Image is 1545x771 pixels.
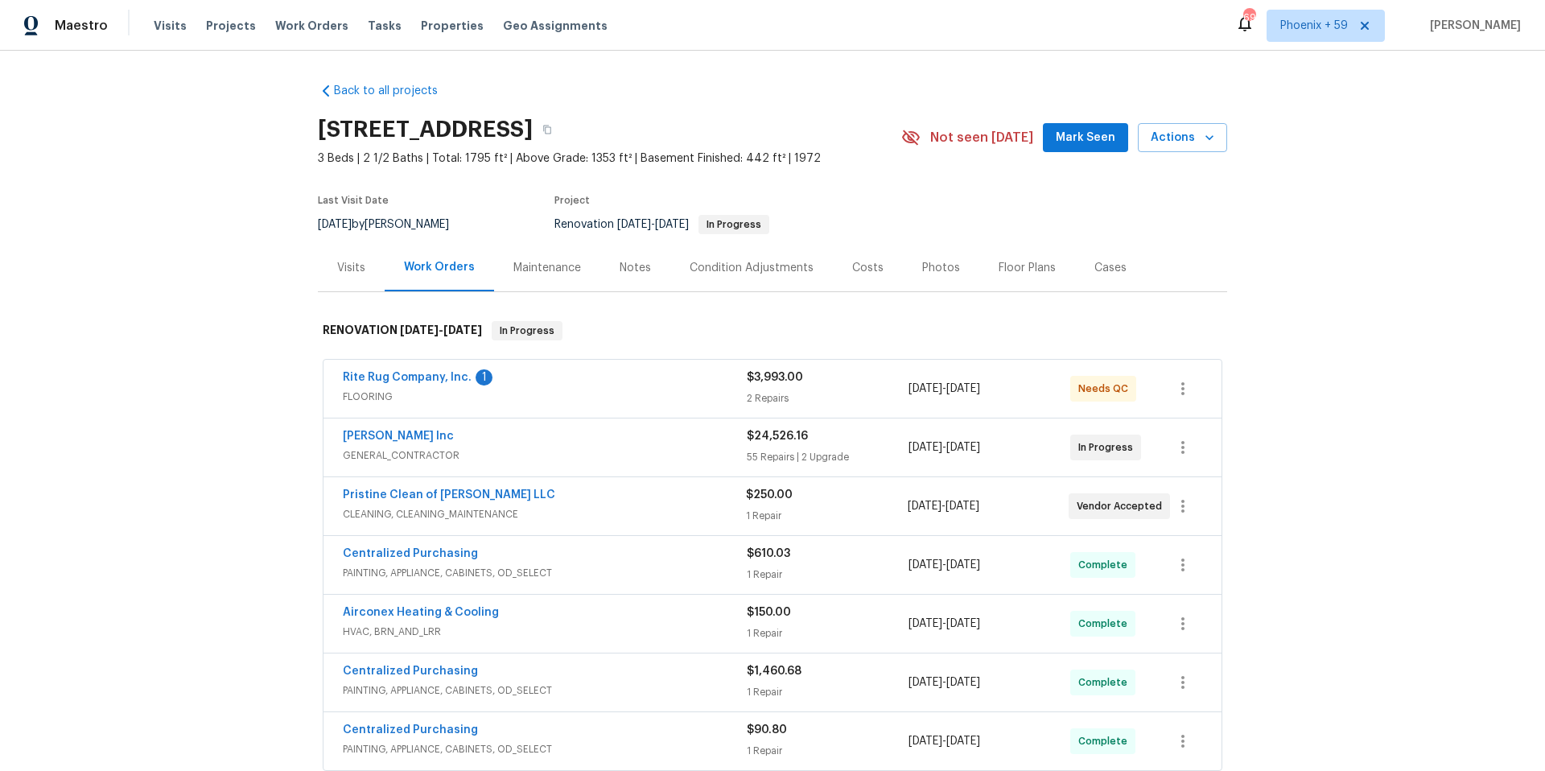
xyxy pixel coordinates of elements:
span: [DATE] [908,618,942,629]
span: [DATE] [946,442,980,453]
div: Maintenance [513,260,581,276]
div: RENOVATION [DATE]-[DATE]In Progress [318,305,1227,357]
h6: RENOVATION [323,321,482,340]
span: - [908,498,979,514]
span: [DATE] [946,383,980,394]
a: Back to all projects [318,83,472,99]
a: Airconex Heating & Cooling [343,607,499,618]
span: HVAC, BRN_AND_LRR [343,624,747,640]
div: Floor Plans [999,260,1056,276]
span: Complete [1078,616,1134,632]
span: [DATE] [946,618,980,629]
div: Notes [620,260,651,276]
span: Work Orders [275,18,348,34]
button: Mark Seen [1043,123,1128,153]
span: Complete [1078,557,1134,573]
span: $610.03 [747,548,790,559]
span: Tasks [368,20,402,31]
span: Renovation [554,219,769,230]
span: Geo Assignments [503,18,608,34]
span: In Progress [700,220,768,229]
span: CLEANING, CLEANING_MAINTENANCE [343,506,746,522]
span: Maestro [55,18,108,34]
span: $1,460.68 [747,666,801,677]
span: Visits [154,18,187,34]
span: In Progress [493,323,561,339]
span: Phoenix + 59 [1280,18,1348,34]
span: Properties [421,18,484,34]
span: - [908,439,980,456]
span: Actions [1151,128,1214,148]
div: Visits [337,260,365,276]
span: Projects [206,18,256,34]
div: Condition Adjustments [690,260,814,276]
span: FLOORING [343,389,747,405]
span: - [617,219,689,230]
span: [DATE] [908,442,942,453]
a: Centralized Purchasing [343,548,478,559]
span: $24,526.16 [747,431,808,442]
span: [DATE] [908,736,942,747]
button: Copy Address [533,115,562,144]
span: PAINTING, APPLIANCE, CABINETS, OD_SELECT [343,682,747,699]
span: - [908,674,980,691]
div: 55 Repairs | 2 Upgrade [747,449,908,465]
a: [PERSON_NAME] Inc [343,431,454,442]
span: [DATE] [946,501,979,512]
span: - [908,381,980,397]
span: GENERAL_CONTRACTOR [343,447,747,464]
div: 1 Repair [747,625,908,641]
span: [DATE] [946,559,980,571]
span: - [400,324,482,336]
a: Centralized Purchasing [343,724,478,736]
div: 1 Repair [746,508,907,524]
div: 690 [1243,10,1255,26]
span: 3 Beds | 2 1/2 Baths | Total: 1795 ft² | Above Grade: 1353 ft² | Basement Finished: 442 ft² | 1972 [318,150,901,167]
span: [DATE] [908,501,941,512]
button: Actions [1138,123,1227,153]
span: [DATE] [400,324,439,336]
a: Centralized Purchasing [343,666,478,677]
span: [DATE] [617,219,651,230]
span: [DATE] [908,383,942,394]
span: Mark Seen [1056,128,1115,148]
span: - [908,557,980,573]
span: Complete [1078,674,1134,691]
div: Work Orders [404,259,475,275]
span: [PERSON_NAME] [1423,18,1521,34]
span: PAINTING, APPLIANCE, CABINETS, OD_SELECT [343,741,747,757]
div: 2 Repairs [747,390,908,406]
span: [DATE] [946,677,980,688]
div: 1 [476,369,492,385]
span: PAINTING, APPLIANCE, CABINETS, OD_SELECT [343,565,747,581]
span: Not seen [DATE] [930,130,1033,146]
span: $3,993.00 [747,372,803,383]
div: Photos [922,260,960,276]
span: [DATE] [318,219,352,230]
span: [DATE] [946,736,980,747]
div: Costs [852,260,884,276]
div: 1 Repair [747,567,908,583]
a: Pristine Clean of [PERSON_NAME] LLC [343,489,555,501]
span: [DATE] [443,324,482,336]
span: - [908,616,980,632]
h2: [STREET_ADDRESS] [318,122,533,138]
span: [DATE] [908,677,942,688]
span: $150.00 [747,607,791,618]
a: Rite Rug Company, Inc. [343,372,472,383]
span: Needs QC [1078,381,1135,397]
span: $90.80 [747,724,787,736]
span: [DATE] [655,219,689,230]
span: Complete [1078,733,1134,749]
span: Vendor Accepted [1077,498,1168,514]
span: Last Visit Date [318,196,389,205]
div: 1 Repair [747,743,908,759]
div: by [PERSON_NAME] [318,215,468,234]
span: $250.00 [746,489,793,501]
span: - [908,733,980,749]
div: Cases [1094,260,1127,276]
div: 1 Repair [747,684,908,700]
span: Project [554,196,590,205]
span: In Progress [1078,439,1139,456]
span: [DATE] [908,559,942,571]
